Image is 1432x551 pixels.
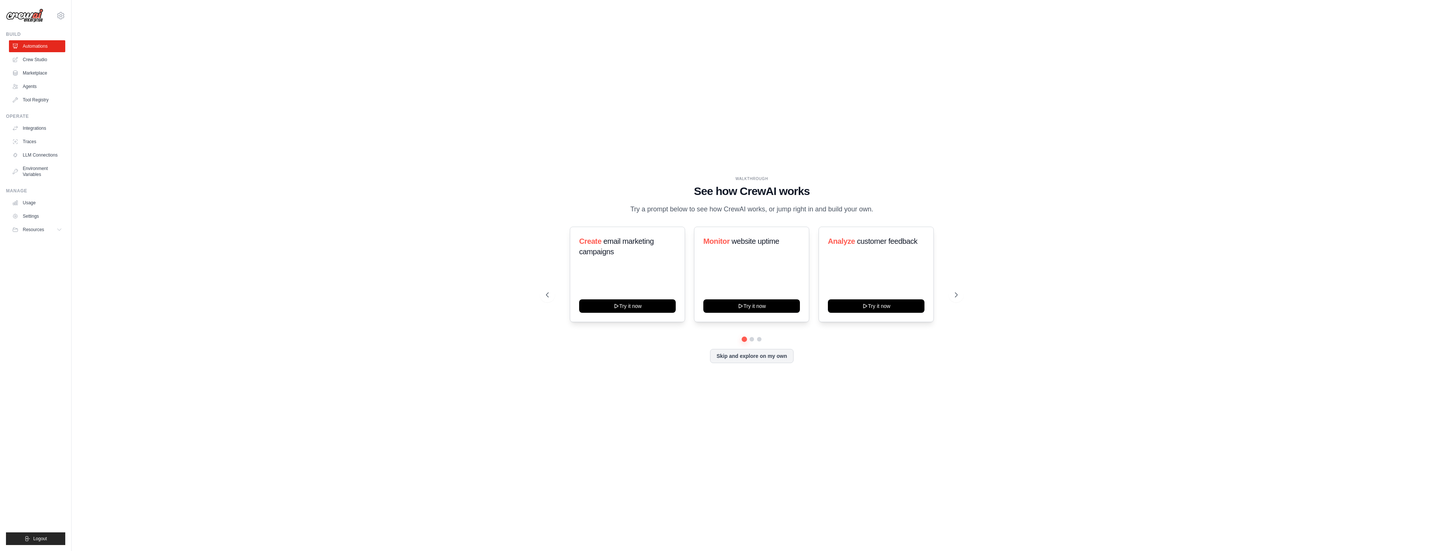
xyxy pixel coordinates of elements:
div: Build [6,31,65,37]
span: website uptime [732,237,779,245]
div: Manage [6,188,65,194]
img: Logo [6,9,43,23]
span: Create [579,237,602,245]
a: Usage [9,197,65,209]
a: Agents [9,81,65,92]
a: Automations [9,40,65,52]
span: Monitor [703,237,730,245]
button: Try it now [703,299,800,313]
a: Crew Studio [9,54,65,66]
span: email marketing campaigns [579,237,654,256]
span: Resources [23,227,44,233]
button: Skip and explore on my own [710,349,793,363]
h1: See how CrewAI works [546,185,958,198]
a: Tool Registry [9,94,65,106]
a: LLM Connections [9,149,65,161]
button: Try it now [579,299,676,313]
div: Operate [6,113,65,119]
button: Logout [6,532,65,545]
a: Marketplace [9,67,65,79]
a: Traces [9,136,65,148]
span: Analyze [828,237,855,245]
a: Environment Variables [9,163,65,180]
iframe: Chat Widget [1395,515,1432,551]
p: Try a prompt below to see how CrewAI works, or jump right in and build your own. [626,204,877,215]
span: Logout [33,536,47,542]
a: Integrations [9,122,65,134]
button: Resources [9,224,65,236]
button: Try it now [828,299,924,313]
span: customer feedback [857,237,917,245]
a: Settings [9,210,65,222]
div: WALKTHROUGH [546,176,958,182]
